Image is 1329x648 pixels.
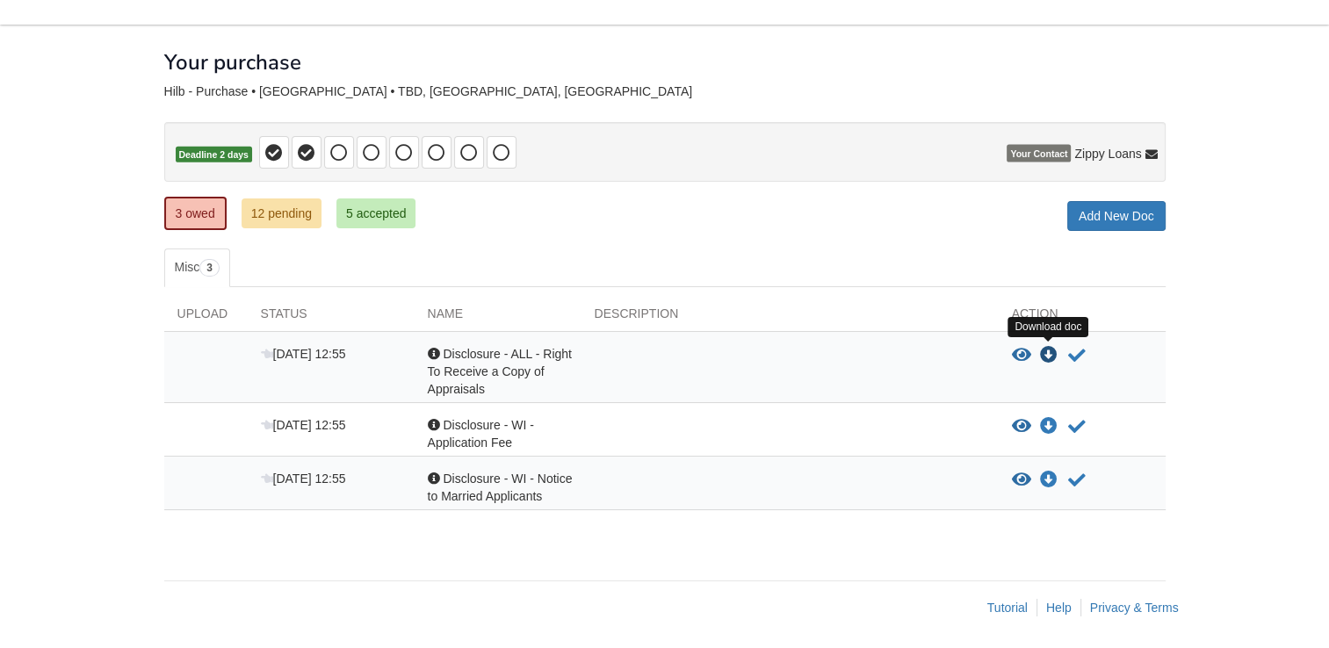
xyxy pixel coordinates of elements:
h1: Your purchase [164,51,301,74]
a: 12 pending [242,198,321,228]
span: Disclosure - WI - Application Fee [428,418,534,450]
button: Acknowledge receipt of document [1066,470,1087,491]
span: Disclosure - ALL - Right To Receive a Copy of Appraisals [428,347,572,396]
a: Help [1046,601,1072,615]
span: [DATE] 12:55 [261,472,346,486]
a: Download Disclosure - WI - Application Fee [1040,420,1058,434]
span: [DATE] 12:55 [261,347,346,361]
a: Tutorial [987,601,1028,615]
div: Description [581,305,999,331]
button: View Disclosure - WI - Notice to Married Applicants [1012,472,1031,489]
span: Zippy Loans [1074,145,1141,162]
a: Download Disclosure - ALL - Right To Receive a Copy of Appraisals [1040,349,1058,363]
button: Acknowledge receipt of document [1066,416,1087,437]
a: Download Disclosure - WI - Notice to Married Applicants [1040,473,1058,487]
div: Name [415,305,581,331]
span: 3 [199,259,220,277]
button: Acknowledge receipt of document [1066,345,1087,366]
a: Misc [164,248,230,287]
a: Privacy & Terms [1090,601,1179,615]
button: View Disclosure - WI - Application Fee [1012,418,1031,436]
a: 3 owed [164,197,227,230]
span: [DATE] 12:55 [261,418,346,432]
a: Add New Doc [1067,201,1166,231]
span: Deadline 2 days [176,147,252,163]
div: Action [999,305,1166,331]
div: Status [248,305,415,331]
button: View Disclosure - ALL - Right To Receive a Copy of Appraisals [1012,347,1031,364]
span: Your Contact [1007,145,1071,162]
div: Download doc [1008,317,1088,337]
span: Disclosure - WI - Notice to Married Applicants [428,472,573,503]
a: 5 accepted [336,198,416,228]
div: Hilb - Purchase • [GEOGRAPHIC_DATA] • TBD, [GEOGRAPHIC_DATA], [GEOGRAPHIC_DATA] [164,84,1166,99]
div: Upload [164,305,248,331]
